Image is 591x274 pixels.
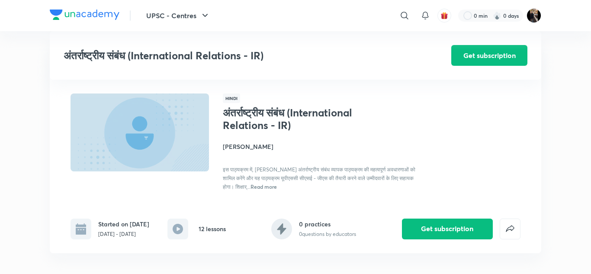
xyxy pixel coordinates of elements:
img: Company Logo [50,10,119,20]
h6: 12 lessons [199,224,226,233]
h6: Started on [DATE] [98,219,149,229]
h4: [PERSON_NAME] [223,142,417,151]
p: 0 questions by educators [299,230,356,238]
span: इस पाठ्यक्रम में, [PERSON_NAME] अंतर्राष्ट्रीय संबंध व्यापक पाठ्यक्रम की महत्वपूर्ण अवधारणाओं को ... [223,166,415,190]
button: Get subscription [451,45,527,66]
span: Hindi [223,93,240,103]
h6: 0 practices [299,219,356,229]
img: avatar [440,12,448,19]
button: UPSC - Centres [141,7,215,24]
img: streak [493,11,501,20]
h3: अंतर्राष्ट्रीय संबंध (International Relations - IR) [64,49,402,62]
button: Get subscription [402,219,493,239]
span: Read more [251,183,277,190]
button: avatar [437,9,451,23]
img: amit tripathi [527,8,541,23]
h1: अंतर्राष्ट्रीय संबंध (International Relations - IR) [223,106,364,132]
a: Company Logo [50,10,119,22]
p: [DATE] - [DATE] [98,230,149,238]
button: false [500,219,520,239]
img: Thumbnail [69,93,210,172]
